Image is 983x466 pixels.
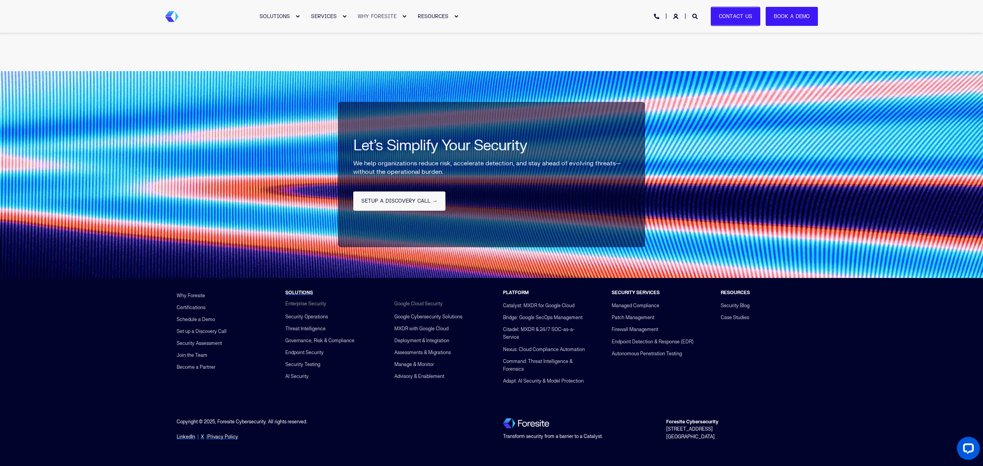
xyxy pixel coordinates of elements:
[394,301,443,307] span: Google Cloud Security
[503,300,574,312] a: Catalyst: MXDR for Google Cloud
[394,323,448,335] a: MXDR with Google Cloud
[177,290,205,301] a: Why Foresite
[358,13,397,19] span: WHY FORESITE
[721,312,749,324] a: Case Studies
[612,290,660,296] span: SECURITY SERVICES
[165,11,179,22] a: Back to Home
[207,433,238,441] a: Privacy Policy
[394,347,451,359] a: Assessments & Migrations
[666,419,718,432] span: [STREET_ADDRESS]
[612,300,693,359] div: Navigation Menu
[394,311,462,382] div: Navigation Menu
[503,418,549,428] img: Foresite logo, a hexagon shape of blues with a directional arrow to the right hand side, and the ...
[721,300,750,324] div: Navigation Menu
[353,191,445,211] a: SETUP A DISCOVERY CALL →
[402,14,407,19] div: Expand WHY FORESITE
[285,335,354,346] a: Governance, Risk & Compliance
[353,138,630,153] h2: Let’s Simplify Your Security
[295,14,300,19] div: Expand SOLUTIONS
[177,301,205,313] a: Certifications
[666,419,718,425] strong: Foresite Cybersecurity
[503,375,584,387] a: Adapt: AI Security & Model Protection
[766,7,818,26] a: Book a Demo
[177,313,215,325] a: Schedule a Demo
[503,433,643,440] div: Transform security from a barrier to a Catalyst.
[260,13,290,19] span: SOLUTIONS
[503,355,589,375] a: Command: Threat Intelligence & Forensics
[721,290,750,296] span: RESOURCES
[177,349,207,361] a: Join the Team
[612,300,659,312] a: Managed Compliance
[177,326,227,338] a: Set up a Discovery Call
[394,335,449,346] a: Deployment & Integration
[503,324,589,343] a: Citadel: MXDR & 24/7 SOC-as-a-Service
[342,14,347,19] div: Expand SERVICES
[503,290,529,296] span: PLATFORM
[503,312,583,324] a: Bridge: Google SecOps Management
[177,361,215,373] a: Become a Partner
[418,13,448,19] span: RESOURCES
[454,14,458,19] div: Expand RESOURCES
[285,371,309,383] a: AI Security
[612,336,693,348] a: Endpoint Detection & Response (EDR)
[285,290,313,296] a: SOLUTIONS
[394,371,444,383] a: Advisory & Enablement
[394,359,434,371] a: Manage & Monitor
[692,13,699,19] a: Open Search
[612,324,658,336] a: Firewall Management
[612,312,654,324] a: Patch Management
[165,11,179,22] img: Foresite brand mark, a hexagon shape of blues with a directional arrow to the right hand side
[285,311,328,323] a: Security Operations
[177,433,195,441] a: LinkedIn
[177,418,480,433] div: Copyright © 2025, Foresite Cybersecurity. All rights reserved.
[503,300,589,387] div: Navigation Menu
[503,343,585,355] a: Nexus: Cloud Compliance Automation
[197,434,199,440] span: |
[711,7,760,26] a: Contact Us
[177,290,227,373] div: Navigation Menu
[285,323,326,335] a: Threat Intelligence
[673,13,680,19] a: Login
[612,348,682,359] a: Autonomous Penetration Testing
[285,359,320,371] a: Security Testing
[951,434,983,466] iframe: LiveChat chat widget
[285,311,354,382] div: Navigation Menu
[177,338,222,349] a: Security Assessment
[721,300,750,312] a: Security Blog
[206,434,238,440] span: |
[285,301,326,307] span: Enterprise Security
[394,311,462,323] a: Google Cybersecurity Solutions
[201,433,204,441] a: X
[666,434,716,440] span: [GEOGRAPHIC_DATA].
[285,347,324,359] a: Endpoint Security
[353,159,630,176] p: We help organizations reduce risk, accelerate detection, and stay ahead of evolving threats—witho...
